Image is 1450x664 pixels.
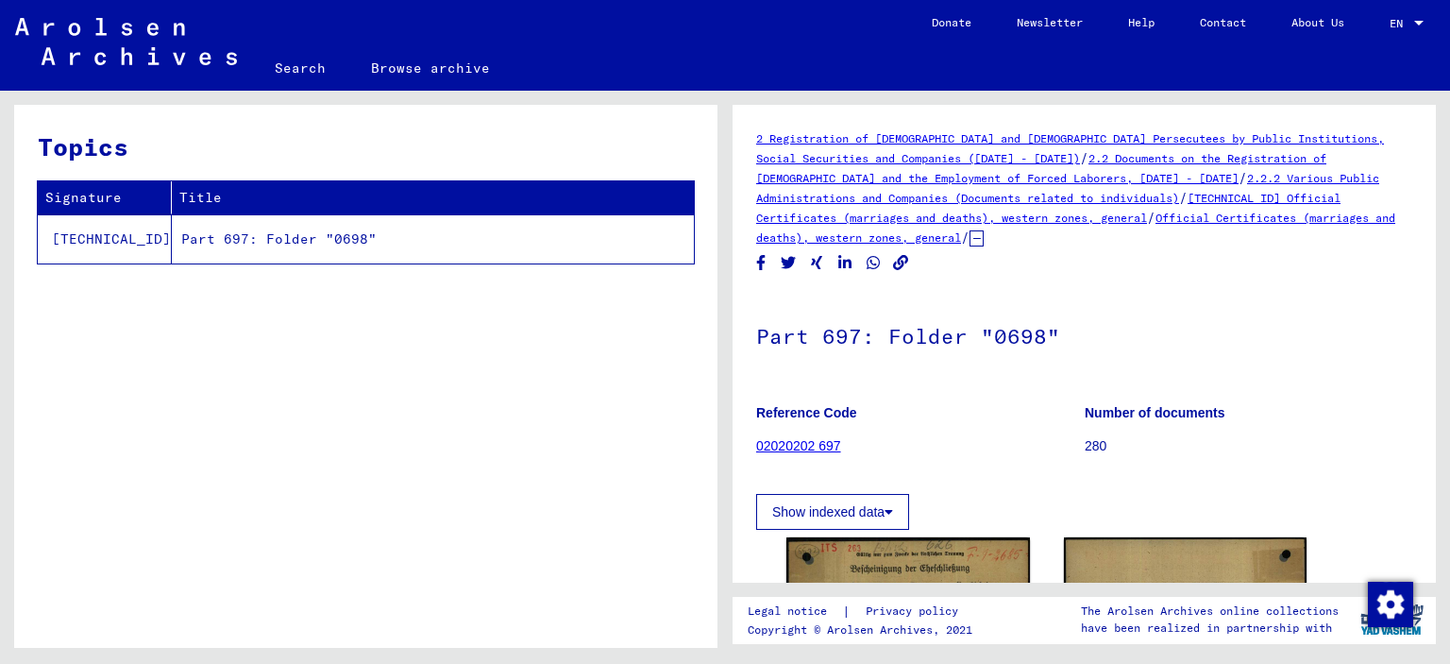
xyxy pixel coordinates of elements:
[756,494,909,530] button: Show indexed data
[1179,189,1188,206] span: /
[1239,169,1247,186] span: /
[1080,149,1088,166] span: /
[38,214,172,264] td: [TECHNICAL_ID]
[1081,603,1339,620] p: The Arolsen Archives online collections
[252,45,348,91] a: Search
[864,251,884,275] button: Share on WhatsApp
[748,602,842,621] a: Legal notice
[851,602,981,621] a: Privacy policy
[172,214,694,264] td: Part 697: Folder "0698"
[38,128,693,165] h3: Topics
[1085,405,1225,420] b: Number of documents
[748,621,981,638] p: Copyright © Arolsen Archives, 2021
[1390,17,1410,30] span: EN
[748,602,981,621] div: |
[756,405,857,420] b: Reference Code
[15,18,237,65] img: Arolsen_neg.svg
[1368,582,1413,627] img: Change consent
[1357,596,1427,643] img: yv_logo.png
[756,131,1384,165] a: 2 Registration of [DEMOGRAPHIC_DATA] and [DEMOGRAPHIC_DATA] Persecutees by Public Institutions, S...
[172,181,694,214] th: Title
[756,438,841,453] a: 02020202 697
[961,229,969,246] span: /
[751,251,771,275] button: Share on Facebook
[779,251,799,275] button: Share on Twitter
[1081,620,1339,637] p: have been realized in partnership with
[807,251,827,275] button: Share on Xing
[756,293,1412,376] h1: Part 697: Folder "0698"
[891,251,911,275] button: Copy link
[1085,436,1412,456] p: 280
[38,181,172,214] th: Signature
[1147,209,1155,226] span: /
[348,45,513,91] a: Browse archive
[835,251,855,275] button: Share on LinkedIn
